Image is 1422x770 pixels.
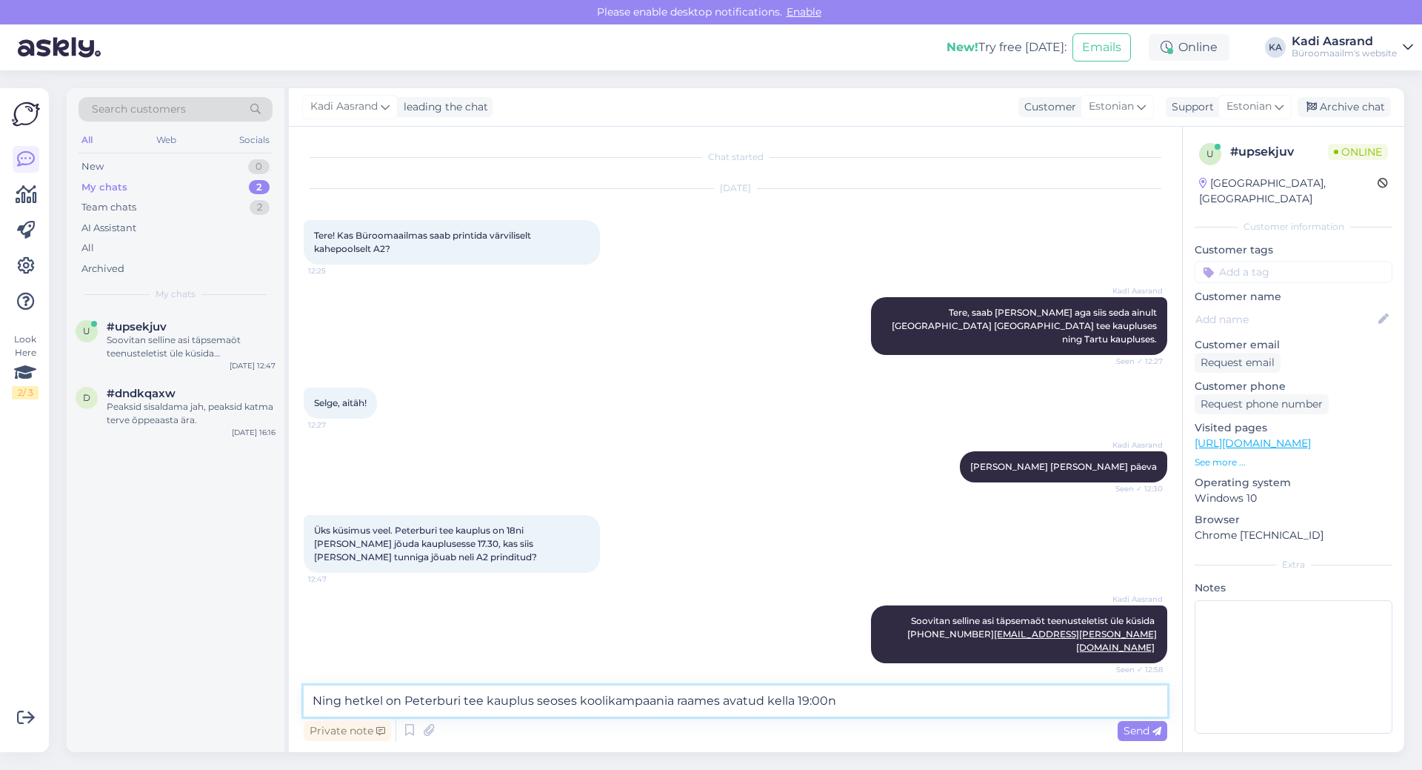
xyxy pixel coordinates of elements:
[1195,261,1392,283] input: Add a tag
[107,400,276,427] div: Peaksid sisaldama jah, peaksid katma terve õppeaasta ära.
[153,130,179,150] div: Web
[107,320,167,333] span: #upsekjuv
[1195,353,1281,373] div: Request email
[1072,33,1131,62] button: Emails
[1124,724,1161,737] span: Send
[83,325,90,336] span: u
[907,615,1157,653] span: Soovitan selline asi täpsemaöt teenusteletist üle küsida [PHONE_NUMBER]
[304,182,1167,195] div: [DATE]
[230,360,276,371] div: [DATE] 12:47
[314,397,367,408] span: Selge, aitäh!
[1195,491,1392,506] p: Windows 10
[81,200,136,215] div: Team chats
[1226,99,1272,115] span: Estonian
[1089,99,1134,115] span: Estonian
[12,333,39,399] div: Look Here
[1195,475,1392,491] p: Operating system
[308,265,364,276] span: 12:25
[12,386,39,399] div: 2 / 3
[1230,143,1328,161] div: # upsekjuv
[1298,97,1391,117] div: Archive chat
[1107,356,1163,367] span: Seen ✓ 12:27
[310,99,378,115] span: Kadi Aasrand
[947,39,1066,56] div: Try free [DATE]:
[1328,144,1388,160] span: Online
[1107,664,1163,675] span: Seen ✓ 12:58
[92,102,186,117] span: Search customers
[1195,528,1392,543] p: Chrome [TECHNICAL_ID]
[398,99,488,115] div: leading the chat
[892,307,1159,345] span: Tere, saab [PERSON_NAME] aga siis seda ainult [GEOGRAPHIC_DATA] [GEOGRAPHIC_DATA] tee kaupluses n...
[1195,311,1375,328] input: Add name
[79,130,96,150] div: All
[1195,437,1311,450] a: [URL][DOMAIN_NAME]
[81,262,124,276] div: Archived
[1199,176,1378,207] div: [GEOGRAPHIC_DATA], [GEOGRAPHIC_DATA]
[1149,34,1229,61] div: Online
[1195,379,1392,394] p: Customer phone
[1195,242,1392,258] p: Customer tags
[107,387,176,400] span: #dndkqaxw
[1195,337,1392,353] p: Customer email
[250,200,270,215] div: 2
[81,159,104,174] div: New
[782,5,826,19] span: Enable
[236,130,273,150] div: Socials
[304,150,1167,164] div: Chat started
[304,721,391,741] div: Private note
[1107,594,1163,605] span: Kadi Aasrand
[232,427,276,438] div: [DATE] 16:16
[1166,99,1214,115] div: Support
[1195,512,1392,528] p: Browser
[970,461,1157,472] span: [PERSON_NAME] [PERSON_NAME] päeva
[304,686,1167,717] textarea: Ning hetkel on Peterburi tee kauplus seoses koolikampaania raames avatud kella 19:00n
[314,230,533,254] span: Tere! Kas Büroomaailmas saab printida värviliselt kahepoolselt A2?
[83,392,90,403] span: d
[12,100,40,128] img: Askly Logo
[1195,289,1392,305] p: Customer name
[1195,456,1392,469] p: See more ...
[1107,439,1163,451] span: Kadi Aasrand
[107,333,276,360] div: Soovitan selline asi täpsemaöt teenusteletist üle küsida [PHONE_NUMBER] [EMAIL_ADDRESS][PERSON_NA...
[81,221,136,236] div: AI Assistant
[314,525,537,562] span: Üks küsimus veel. Peterburi tee kauplus on 18ni [PERSON_NAME] jõuda kauplusesse 17.30, kas siis [...
[1195,394,1329,414] div: Request phone number
[1265,37,1286,58] div: KA
[1292,47,1397,59] div: Büroomaailm's website
[308,574,364,585] span: 12:47
[994,628,1157,653] a: [EMAIL_ADDRESS][PERSON_NAME][DOMAIN_NAME]
[308,419,364,431] span: 12:27
[1292,36,1397,47] div: Kadi Aasrand
[1195,220,1392,233] div: Customer information
[249,180,270,195] div: 2
[81,241,94,256] div: All
[1195,580,1392,596] p: Notes
[1018,99,1076,115] div: Customer
[248,159,270,174] div: 0
[1107,483,1163,494] span: Seen ✓ 12:30
[81,180,127,195] div: My chats
[947,40,978,54] b: New!
[1206,148,1214,159] span: u
[156,288,196,301] span: My chats
[1195,558,1392,571] div: Extra
[1195,420,1392,436] p: Visited pages
[1107,285,1163,296] span: Kadi Aasrand
[1292,36,1413,59] a: Kadi AasrandBüroomaailm's website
